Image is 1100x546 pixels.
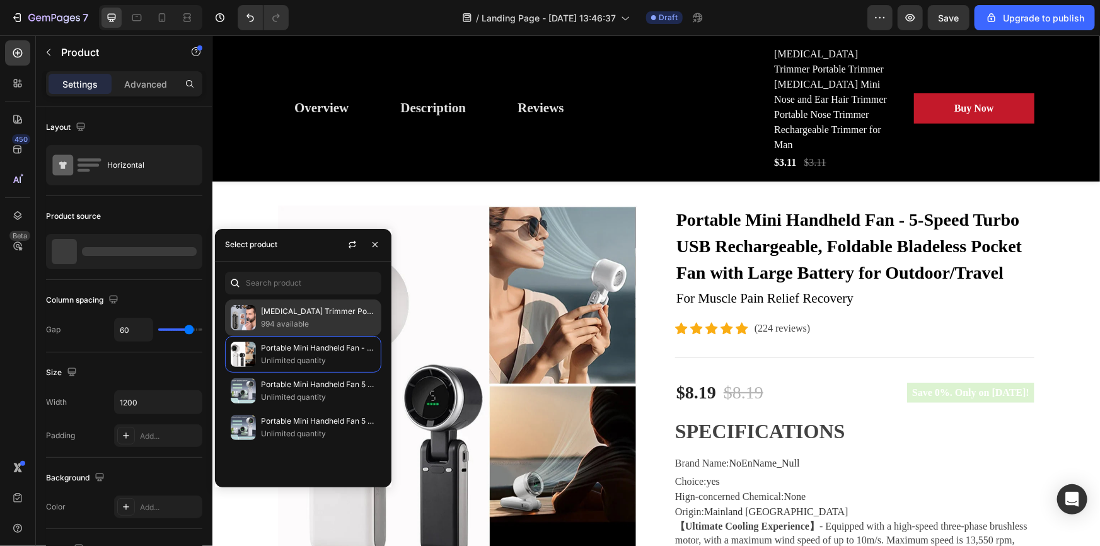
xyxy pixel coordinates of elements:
[46,292,121,309] div: Column spacing
[62,78,98,91] p: Settings
[492,471,635,482] span: Mainland [GEOGRAPHIC_DATA]
[5,5,94,30] button: 7
[928,5,970,30] button: Save
[463,471,489,482] span: Origin
[463,456,593,467] p: :
[261,305,376,318] p: [MEDICAL_DATA] Trimmer Portable Trimmer [MEDICAL_DATA] Mini Nose and Ear Hair Trimmer Portable No...
[61,45,168,60] p: Product
[463,422,514,433] span: Brand Name
[261,378,376,391] p: Portable Mini Handheld Fan 5 Speed Turbo USB Rechargeable, Foldable Bladeless Pocket Fan with Lar...
[560,119,585,136] div: $3.11
[225,272,381,294] input: Search in Settings & Advanced
[261,391,376,404] p: Unlimited quantity
[510,343,552,372] div: $8.19
[261,427,376,440] p: Unlimited quantity
[231,415,256,440] img: collections
[1057,484,1087,514] div: Open Intercom Messenger
[46,324,61,335] div: Gap
[482,11,616,25] span: Landing Page - [DATE] 13:46:37
[140,431,199,442] div: Add...
[12,134,30,144] div: 450
[231,378,256,404] img: collections
[939,13,959,23] span: Save
[702,58,822,88] button: Buy Now
[124,78,167,91] p: Advanced
[46,119,88,136] div: Layout
[985,11,1084,25] div: Upgrade to publish
[742,66,782,81] div: Buy Now
[463,441,491,451] span: Choice
[463,422,588,433] p: :
[115,318,153,341] input: Auto
[9,231,30,241] div: Beta
[261,415,376,427] p: Portable Mini Handheld Fan 5 Speed Turbo USB Rechargeable, Foldable Bladeless Pocket Fan with Lar...
[463,456,569,467] span: Hign-concerned Chemical
[463,343,505,372] div: $8.19
[46,397,67,408] div: Width
[107,151,184,180] div: Horizontal
[517,422,588,433] span: NoEnName_Null
[115,391,202,414] input: Auto
[140,502,199,513] div: Add...
[231,342,256,367] img: collections
[46,501,66,513] div: Color
[238,5,289,30] div: Undo/Redo
[261,354,376,367] p: Unlimited quantity
[590,119,615,136] div: $3.11
[975,5,1095,30] button: Upgrade to publish
[494,441,507,451] span: yes
[463,485,607,496] strong: 【Ultimate Cooling Experience】
[542,286,598,301] p: (224 reviews)
[659,12,678,23] span: Draft
[261,342,376,354] p: Portable Mini Handheld Fan - 5-Speed Turbo USB Rechargeable, Foldable Bladeless Pocket Fan with L...
[46,364,79,381] div: Size
[463,385,633,407] h1: SPECIFICATIONS
[212,35,1100,546] iframe: Design area
[225,239,277,250] div: Select product
[231,305,256,330] img: collections
[476,11,479,25] span: /
[463,471,636,482] p: :
[289,55,368,91] a: Reviews
[261,318,376,330] p: 994 available
[463,484,822,541] p: - Equipped with a high-speed three-phase brushless motor, with a maximum wind speed of up to 10m/...
[305,63,351,83] div: Reviews
[463,441,507,451] p: :
[464,253,821,274] p: For Muscle Pain Relief Recovery
[695,347,822,368] pre: Save 0%. Only on [DATE]!
[46,211,101,222] div: Product source
[560,10,681,119] h2: [MEDICAL_DATA] Trimmer Portable Trimmer [MEDICAL_DATA] Mini Nose and Ear Hair Trimmer Portable No...
[83,10,88,25] p: 7
[46,470,107,487] div: Background
[572,456,594,467] span: None
[463,170,822,252] a: Portable Mini Handheld Fan - 5-Speed Turbo USB Rechargeable, Foldable Bladeless Pocket Fan with L...
[46,430,75,441] div: Padding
